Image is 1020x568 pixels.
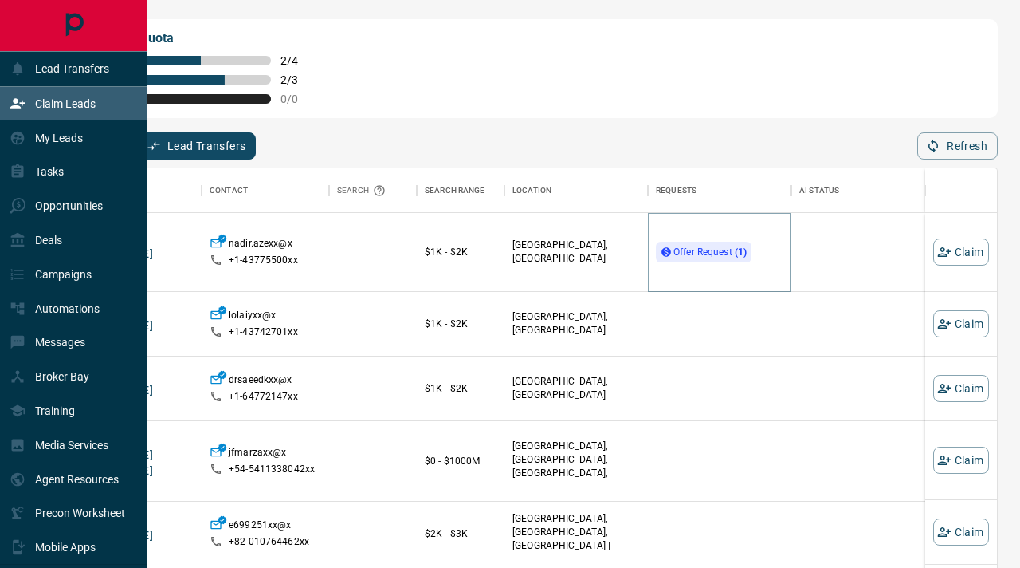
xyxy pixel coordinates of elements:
button: Claim [933,310,989,337]
div: Offer Request (1) [656,242,751,262]
p: $2K - $3K [425,527,496,541]
button: Claim [933,447,989,474]
p: [GEOGRAPHIC_DATA], [GEOGRAPHIC_DATA] [512,375,640,402]
div: AI Status [791,168,967,213]
div: Name [58,168,202,213]
span: 0 / 0 [280,93,316,105]
p: [GEOGRAPHIC_DATA], [GEOGRAPHIC_DATA], [GEOGRAPHIC_DATA], [GEOGRAPHIC_DATA] [512,440,640,495]
div: Search [337,168,390,213]
button: Claim [933,375,989,402]
p: jfmarzaxx@x [229,446,286,463]
div: Location [512,168,551,213]
div: Search Range [425,168,485,213]
p: My Daily Quota [86,29,316,48]
div: Contact [202,168,329,213]
div: AI Status [799,168,839,213]
p: +82- 010764462xx [229,535,309,549]
p: drsaeedkxx@x [229,373,292,390]
p: e699251xx@x [229,519,291,535]
strong: ( 1 ) [735,247,747,258]
button: Claim [933,239,989,266]
p: [GEOGRAPHIC_DATA], [GEOGRAPHIC_DATA], [GEOGRAPHIC_DATA] | [GEOGRAPHIC_DATA] [512,512,640,567]
span: 2 / 4 [280,54,316,67]
span: 2 / 3 [280,73,316,86]
div: Location [504,168,648,213]
button: Refresh [917,132,998,160]
p: +1- 43775500xx [229,254,298,267]
button: Claim [933,519,989,546]
p: $1K - $2K [425,381,496,396]
div: Requests [656,168,696,213]
p: +54- 5411338042xx [229,463,315,476]
p: [GEOGRAPHIC_DATA], [GEOGRAPHIC_DATA] [512,310,640,337]
span: Offer Request [673,247,747,258]
p: $1K - $2K [425,317,496,331]
div: Contact [210,168,248,213]
p: +1- 64772147xx [229,390,298,404]
p: +1- 43742701xx [229,325,298,339]
div: Requests [648,168,791,213]
p: lolaiyxx@x [229,309,276,325]
p: $1K - $2K [425,245,496,259]
p: nadir.azexx@x [229,237,292,254]
div: Search Range [417,168,504,213]
button: Lead Transfers [138,132,257,160]
p: [GEOGRAPHIC_DATA], [GEOGRAPHIC_DATA] [512,239,640,266]
p: $0 - $1000M [425,454,496,468]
